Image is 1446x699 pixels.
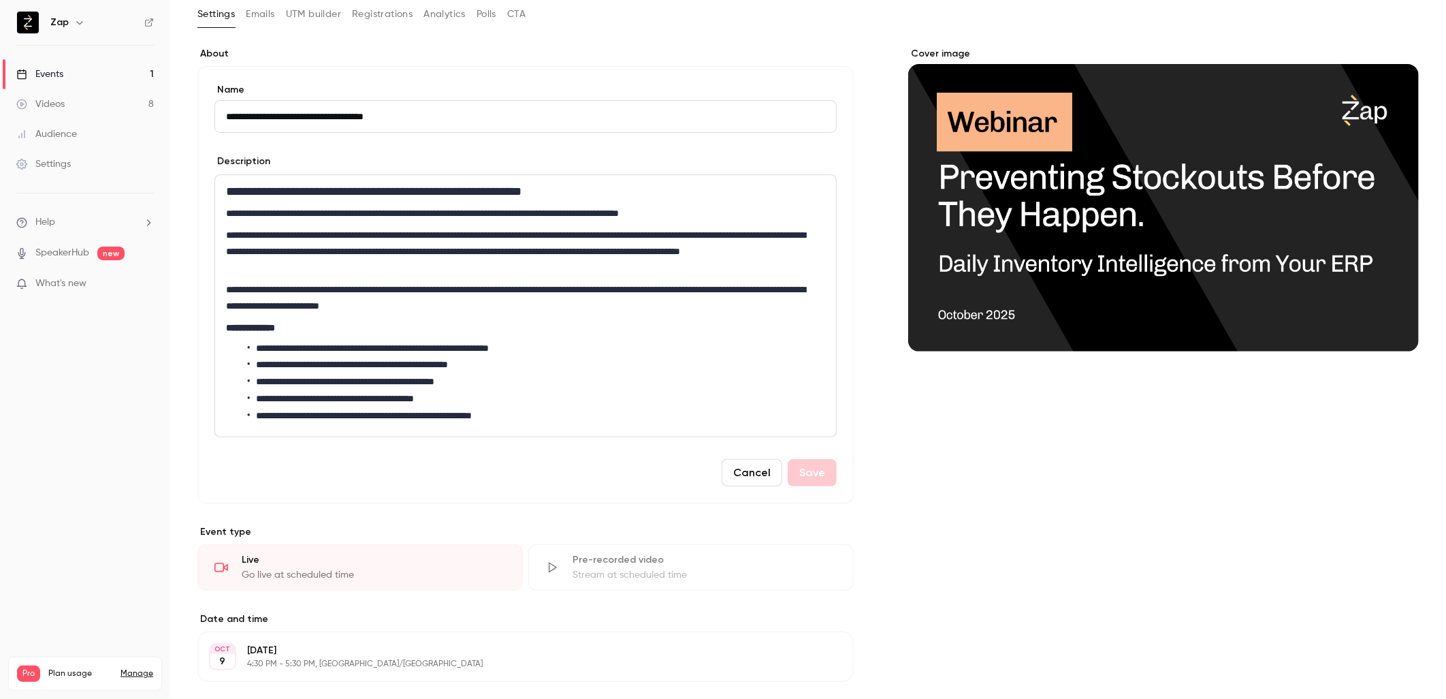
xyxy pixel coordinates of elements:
button: Polls [477,3,496,25]
button: Analytics [423,3,466,25]
label: Cover image [908,47,1419,61]
h6: Zap [50,16,69,29]
p: [DATE] [247,644,782,657]
section: Cover image [908,47,1419,352]
div: Videos [16,97,65,111]
div: LiveGo live at scheduled time [197,544,523,591]
section: description [214,174,837,437]
label: Description [214,155,270,168]
div: Live [242,553,506,567]
button: CTA [507,3,526,25]
p: 4:30 PM - 5:30 PM, [GEOGRAPHIC_DATA]/[GEOGRAPHIC_DATA] [247,659,782,670]
p: Event type [197,525,854,539]
a: Manage [120,668,153,679]
div: Settings [16,157,71,171]
label: Name [214,83,837,97]
li: help-dropdown-opener [16,215,154,230]
div: Pre-recorded video [573,553,837,567]
div: Events [16,67,63,81]
button: Registrations [352,3,413,25]
button: Settings [197,3,235,25]
span: Plan usage [48,668,112,679]
label: About [197,47,854,61]
button: Emails [246,3,274,25]
button: UTM builder [286,3,341,25]
div: editor [215,175,836,437]
span: What's new [35,277,86,291]
span: new [97,247,125,260]
span: Pro [17,666,40,682]
div: Audience [16,127,77,141]
p: 9 [220,655,226,668]
label: Date and time [197,612,854,626]
div: OCT [210,644,235,654]
a: SpeakerHub [35,246,89,260]
span: Help [35,215,55,230]
button: Cancel [722,459,782,486]
img: Zap [17,12,39,33]
div: Stream at scheduled time [573,568,837,582]
div: Go live at scheduled time [242,568,506,582]
div: Pre-recorded videoStream at scheduled time [528,544,854,591]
